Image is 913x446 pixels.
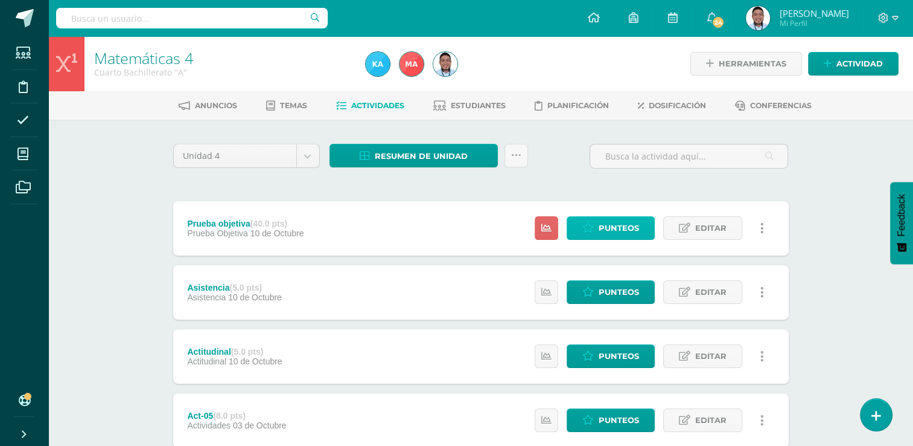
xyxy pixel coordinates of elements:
a: Unidad 4 [174,144,319,167]
span: Punteos [599,345,639,367]
img: fb9320b3a1c1aec69a1a791d2da3566a.png [433,52,457,76]
span: Punteos [599,409,639,431]
span: Punteos [599,217,639,239]
span: 24 [711,16,725,29]
h1: Matemáticas 4 [94,50,351,66]
strong: (8.0 pts) [213,411,246,421]
a: Matemáticas 4 [94,48,193,68]
a: Punteos [567,216,655,240]
span: Punteos [599,281,639,303]
a: Actividad [808,52,899,76]
img: 0183f867e09162c76e2065f19ee79ccf.png [399,52,424,76]
strong: (40.0 pts) [250,219,287,228]
span: 03 de Octubre [233,421,287,430]
span: Editar [695,345,727,367]
span: Actitudinal [187,357,226,366]
button: Feedback - Mostrar encuesta [890,182,913,264]
span: Actividades [351,101,404,110]
a: Temas [266,96,307,115]
span: Editar [695,409,727,431]
a: Anuncios [179,96,237,115]
div: Asistencia [187,283,281,292]
span: 10 de Octubre [250,228,304,238]
span: Herramientas [719,53,786,75]
a: Estudiantes [433,96,506,115]
span: [PERSON_NAME] [779,7,848,19]
span: Anuncios [195,101,237,110]
span: 10 de Octubre [229,357,282,366]
span: Editar [695,217,727,239]
a: Actividades [336,96,404,115]
a: Herramientas [690,52,802,76]
strong: (5.0 pts) [231,347,264,357]
span: Conferencias [750,101,812,110]
div: Prueba objetiva [187,219,304,228]
span: Unidad 4 [183,144,287,167]
span: Actividad [836,53,883,75]
a: Punteos [567,409,655,432]
a: Dosificación [638,96,706,115]
div: Actitudinal [187,347,282,357]
span: Asistencia [187,292,226,302]
span: Planificación [547,101,609,110]
span: Mi Perfil [779,18,848,28]
a: Punteos [567,344,655,368]
div: Cuarto Bachillerato 'A' [94,66,351,78]
a: Conferencias [735,96,812,115]
span: Estudiantes [451,101,506,110]
input: Busca un usuario... [56,8,328,28]
span: Editar [695,281,727,303]
span: Temas [280,101,307,110]
img: 258196113818b181416f1cb94741daed.png [366,52,390,76]
span: Actividades [187,421,231,430]
a: Resumen de unidad [329,144,498,167]
a: Planificación [535,96,609,115]
span: 10 de Octubre [228,292,282,302]
div: Act-05 [187,411,286,421]
strong: (5.0 pts) [229,283,262,292]
img: fb9320b3a1c1aec69a1a791d2da3566a.png [746,6,770,30]
span: Resumen de unidad [375,145,468,167]
span: Dosificación [649,101,706,110]
span: Prueba Objetiva [187,228,247,238]
a: Punteos [567,280,655,304]
input: Busca la actividad aquí... [590,144,787,168]
span: Feedback [896,194,907,236]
